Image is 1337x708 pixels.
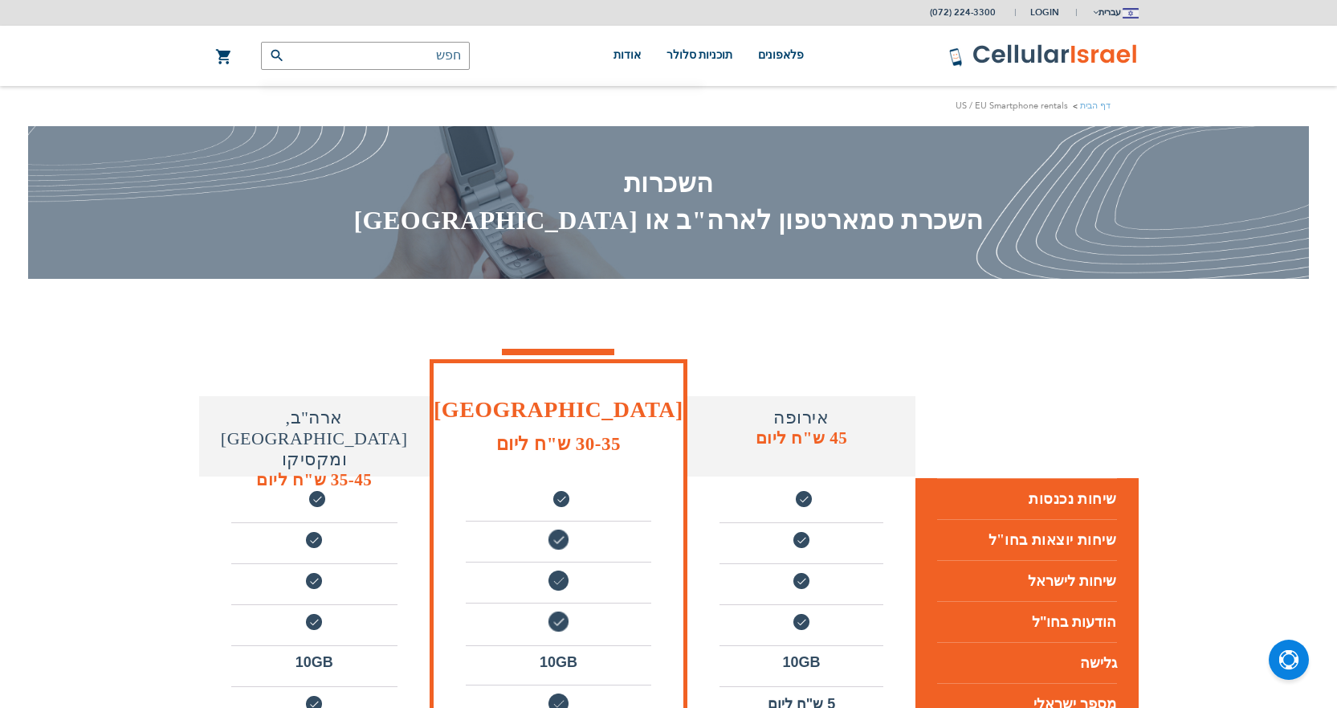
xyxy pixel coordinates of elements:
[930,6,996,18] a: (072) 224-3300
[1091,1,1139,24] button: עברית
[434,428,683,460] h2: 30-35 ש"ח ליום
[199,203,1139,239] h2: השכרת סמארטפון לארה"ב או [GEOGRAPHIC_DATA]
[937,560,1117,601] li: שיחות לישראל
[231,645,398,679] li: 10GB
[1080,100,1111,112] a: דף הבית
[199,407,430,470] h4: ארה"ב, [GEOGRAPHIC_DATA] ומקסיקו
[937,519,1117,560] h5: שיחות יוצאות בחו"ל
[613,49,641,61] span: אודות
[466,645,651,679] li: 10GB
[719,645,883,679] li: 10GB
[434,398,683,422] h1: [GEOGRAPHIC_DATA]
[199,470,430,490] h5: 35-45 ש"ח ליום
[687,428,915,448] h5: 45 ש"ח ליום
[199,166,1139,203] h2: השכרות
[937,642,1117,683] li: גלישה
[758,26,804,86] a: פלאפונים
[261,42,470,70] input: חפש
[758,49,804,61] span: פלאפונים
[937,601,1117,642] li: הודעות בחו"ל
[687,407,915,428] h4: אירופה
[666,26,733,86] a: תוכניות סלולר
[948,43,1139,68] img: לוגו סלולר ישראל
[1123,8,1139,18] img: Jerusalem
[666,49,733,61] span: תוכניות סלולר
[613,26,641,86] a: אודות
[937,478,1117,519] h5: שיחות נכנסות
[956,98,1068,113] strong: US / EU Smartphone rentals
[1030,6,1059,18] span: Login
